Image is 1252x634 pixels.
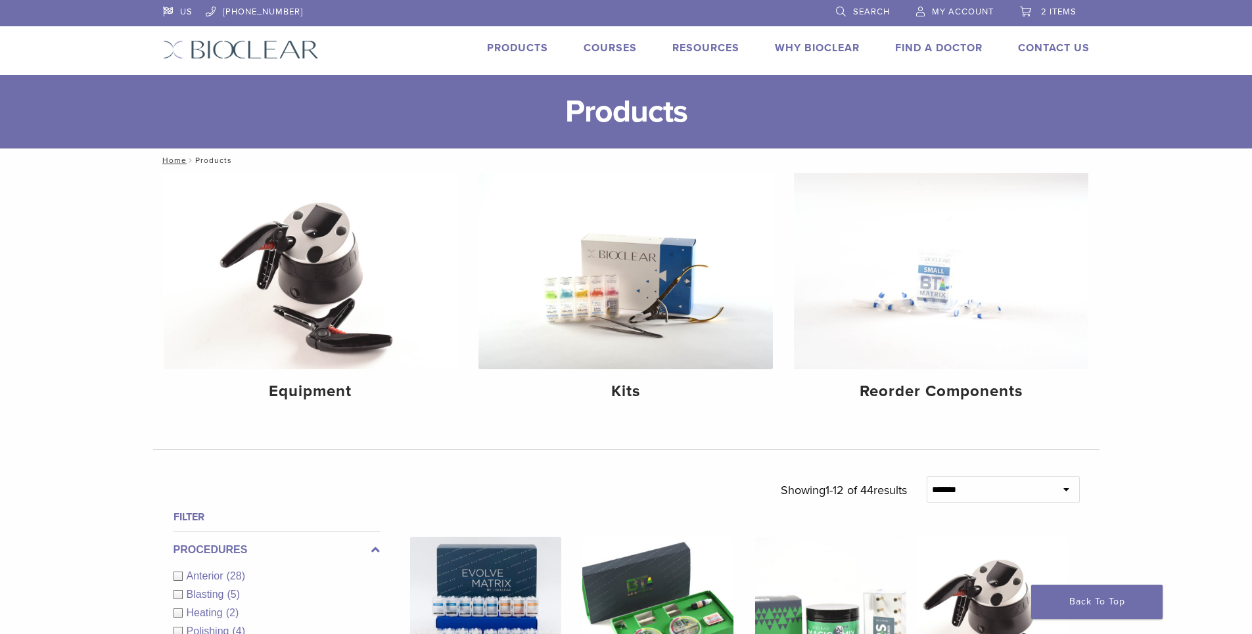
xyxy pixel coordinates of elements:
nav: Products [153,148,1100,172]
a: Reorder Components [794,173,1088,412]
img: Reorder Components [794,173,1088,369]
h4: Equipment [174,380,448,403]
a: Find A Doctor [895,41,983,55]
span: Anterior [187,570,227,581]
a: Equipment [164,173,458,412]
img: Kits [478,173,773,369]
span: Search [853,7,890,17]
span: (28) [227,570,245,581]
a: Home [158,156,187,165]
p: Showing results [781,476,907,504]
img: Bioclear [163,40,319,59]
h4: Filter [174,509,380,525]
h4: Reorder Components [804,380,1078,403]
a: Back To Top [1031,585,1163,619]
h4: Kits [489,380,762,403]
a: Resources [672,41,739,55]
span: 1-12 of 44 [825,483,873,497]
label: Procedures [174,542,380,558]
a: Contact Us [1018,41,1090,55]
span: / [187,157,195,164]
span: My Account [932,7,994,17]
span: Heating [187,607,226,618]
span: Blasting [187,589,227,600]
span: 2 items [1041,7,1077,17]
a: Why Bioclear [775,41,860,55]
a: Kits [478,173,773,412]
span: (2) [226,607,239,618]
a: Courses [584,41,637,55]
a: Products [487,41,548,55]
span: (5) [227,589,240,600]
img: Equipment [164,173,458,369]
